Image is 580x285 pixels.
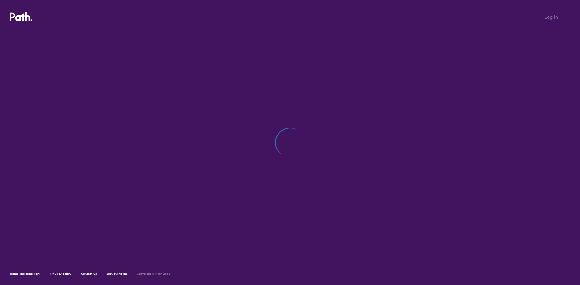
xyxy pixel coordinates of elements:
button: Log in [532,10,570,24]
h6: Copyright © Path 2018 [137,272,170,276]
a: Terms and conditions [10,272,41,276]
a: Privacy policy [50,272,71,276]
a: Contact Us [81,272,97,276]
span: Log in [544,14,558,20]
a: Join our team [107,272,127,276]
